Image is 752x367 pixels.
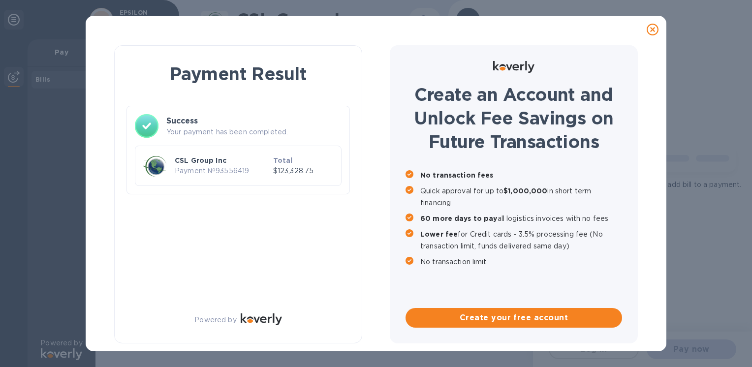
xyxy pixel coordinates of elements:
h1: Payment Result [130,61,346,86]
h3: Success [166,115,342,127]
p: for Credit cards - 3.5% processing fee (No transaction limit, funds delivered same day) [420,228,622,252]
b: 60 more days to pay [420,214,498,222]
b: No transaction fees [420,171,494,179]
p: Quick approval for up to in short term financing [420,185,622,209]
p: CSL Group Inc [175,155,269,165]
p: Your payment has been completed. [166,127,342,137]
b: Total [273,156,293,164]
button: Create your free account [406,308,622,328]
img: Logo [241,313,282,325]
p: Powered by [194,315,236,325]
p: No transaction limit [420,256,622,268]
p: $123,328.75 [273,166,333,176]
p: all logistics invoices with no fees [420,213,622,224]
img: Logo [493,61,534,73]
p: Payment № 93556419 [175,166,269,176]
span: Create your free account [413,312,614,324]
b: Lower fee [420,230,458,238]
h1: Create an Account and Unlock Fee Savings on Future Transactions [406,83,622,153]
b: $1,000,000 [503,187,547,195]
